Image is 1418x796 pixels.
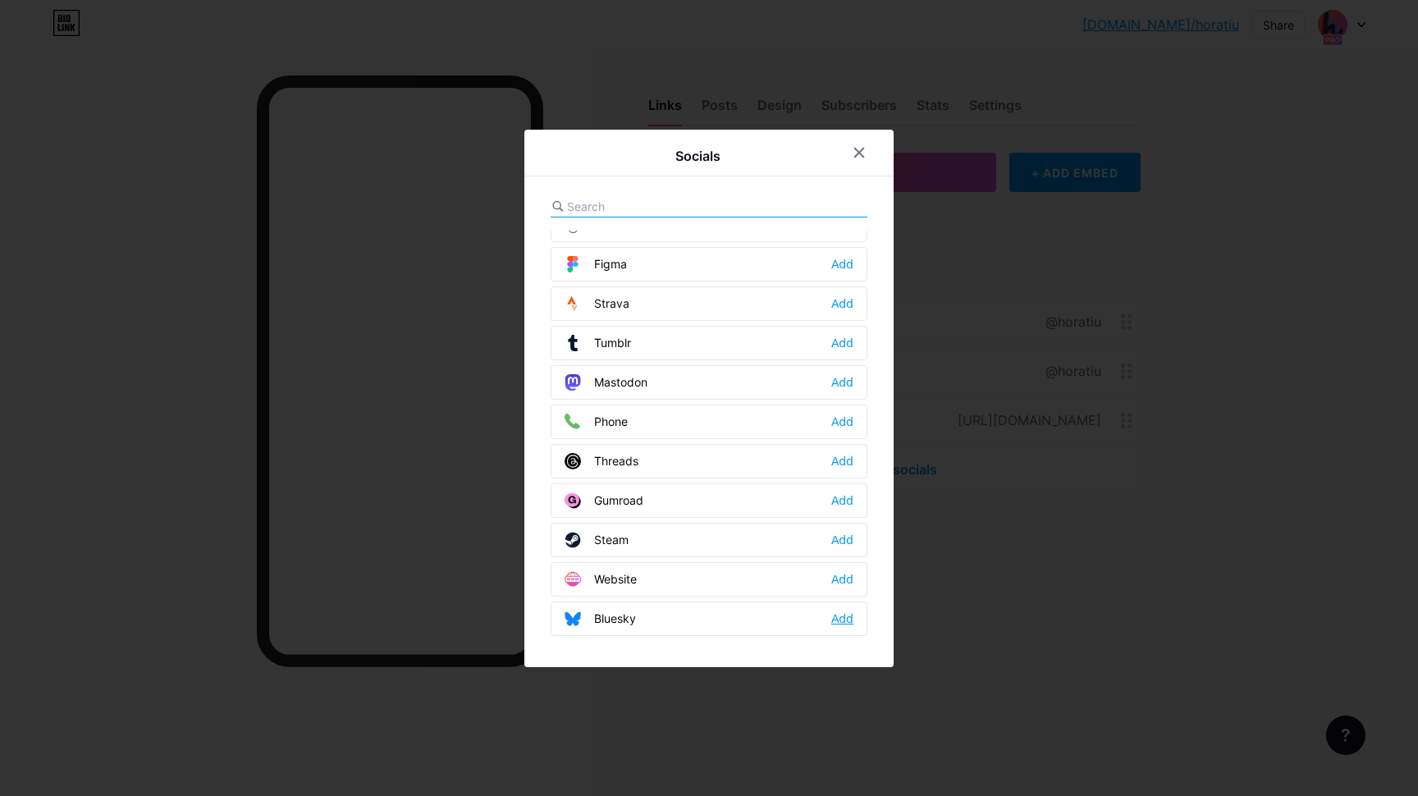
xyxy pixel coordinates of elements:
[831,295,853,312] div: Add
[567,198,748,215] input: Search
[565,335,631,351] div: Tumblr
[831,453,853,469] div: Add
[565,374,647,391] div: Mastodon
[831,492,853,509] div: Add
[565,217,653,233] div: Goodreads
[831,256,853,272] div: Add
[831,532,853,548] div: Add
[831,414,853,430] div: Add
[565,295,629,312] div: Strava
[565,492,643,509] div: Gumroad
[675,146,720,166] div: Socials
[565,611,636,627] div: Bluesky
[565,453,638,469] div: Threads
[565,571,637,588] div: Website
[831,374,853,391] div: Add
[831,611,853,627] div: Add
[831,571,853,588] div: Add
[565,532,629,548] div: Steam
[565,256,627,272] div: Figma
[831,335,853,351] div: Add
[565,414,628,430] div: Phone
